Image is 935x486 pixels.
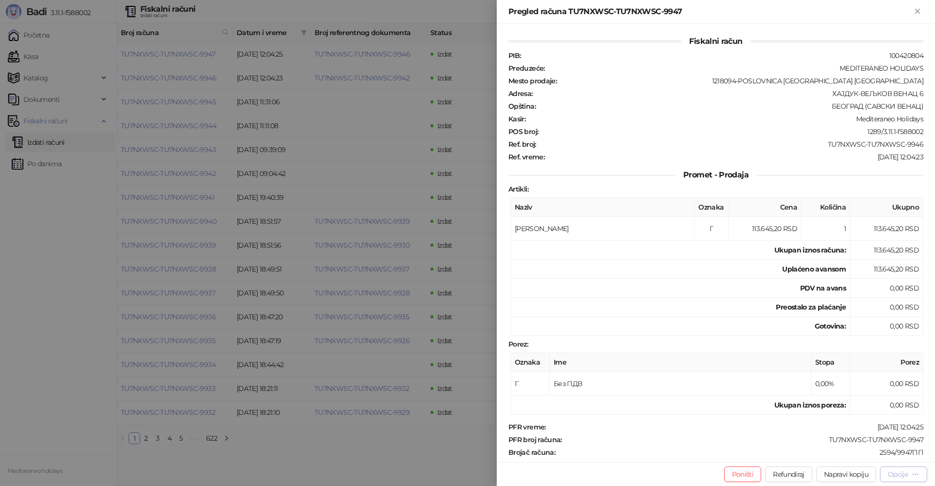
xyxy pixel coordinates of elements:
td: 0,00 RSD [850,317,923,336]
div: 2594/9947ПП [556,448,924,457]
strong: PIB : [508,51,521,60]
div: ХАЈДУК-ВЕЉКОВ ВЕНАЦ 6 [534,89,924,98]
div: TU7NXWSC-TU7NXWSC-9946 [537,140,924,149]
strong: Gotovina : [815,322,846,330]
td: 113.645,20 RSD [850,217,923,241]
strong: Ukupan iznos poreza: [774,401,846,409]
button: Poništi [724,467,762,482]
div: TU7NXWSC-TU7NXWSC-9947 [563,435,924,444]
td: 113.645,20 RSD [850,260,923,279]
th: Porez [850,353,923,372]
th: Ime [550,353,811,372]
strong: Mesto prodaje : [508,77,557,85]
td: Г [694,217,729,241]
td: 113.645,20 RSD [729,217,802,241]
strong: Kasir : [508,115,525,123]
button: Napravi kopiju [816,467,876,482]
strong: Brojač računa : [508,448,555,457]
th: Oznaka [694,198,729,217]
strong: PFR broj računa : [508,435,562,444]
th: Količina [802,198,850,217]
strong: PFR vreme : [508,423,546,431]
strong: Opština : [508,102,536,111]
strong: PDV na avans [800,284,846,292]
div: 100420804 [522,51,924,60]
span: Fiskalni račun [681,37,750,46]
button: Refundiraj [765,467,812,482]
td: 0,00 RSD [850,298,923,317]
th: Stopa [811,353,850,372]
div: Mediteraneo Holidays [526,115,924,123]
button: Zatvori [912,6,923,18]
div: 1289/3.11.1-f588002 [539,127,924,136]
strong: Ref. vreme : [508,153,544,161]
strong: Preostalo za plaćanje [776,303,846,311]
div: Opcije [888,470,908,479]
th: Oznaka [511,353,550,372]
div: MEDITERANEO HOLIDAYS [546,64,924,73]
button: Opcije [880,467,927,482]
td: 0,00% [811,372,850,396]
td: 0,00 RSD [850,372,923,396]
div: [DATE] 12:04:25 [547,423,924,431]
strong: Artikli : [508,185,528,194]
div: 1218094-POSLOVNICA [GEOGRAPHIC_DATA] [GEOGRAPHIC_DATA] [558,77,924,85]
strong: Porez : [508,340,528,349]
strong: Preduzeće : [508,64,545,73]
div: БЕОГРАД (САВСКИ ВЕНАЦ) [537,102,924,111]
td: Без ПДВ [550,372,811,396]
td: 113.645,20 RSD [850,241,923,260]
td: 1 [802,217,850,241]
strong: Ref. broj : [508,140,536,149]
strong: POS broj : [508,127,538,136]
th: Naziv [511,198,694,217]
th: Cena [729,198,802,217]
span: Promet - Prodaja [675,170,756,179]
td: 0,00 RSD [850,279,923,298]
strong: Uplaćeno avansom [782,265,846,273]
span: Napravi kopiju [824,470,868,479]
td: 0,00 RSD [850,396,923,415]
div: Pregled računa TU7NXWSC-TU7NXWSC-9947 [508,6,912,18]
td: Г [511,372,550,396]
th: Ukupno [850,198,923,217]
strong: Adresa : [508,89,533,98]
td: [PERSON_NAME] [511,217,694,241]
div: [DATE] 12:04:23 [545,153,924,161]
strong: Ukupan iznos računa : [774,246,846,254]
